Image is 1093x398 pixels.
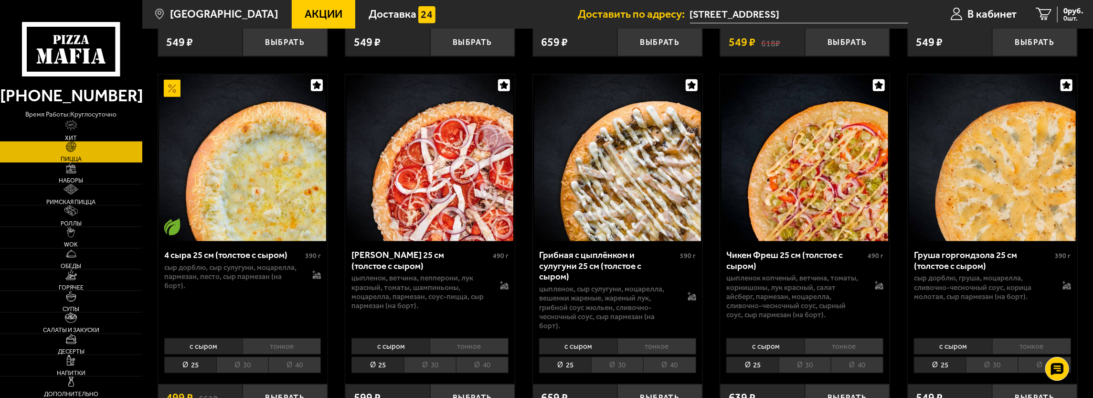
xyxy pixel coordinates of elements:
li: 40 [643,357,696,373]
a: Чикен Фреш 25 см (толстое с сыром) [720,75,890,241]
span: Десерты [58,349,85,355]
span: Напитки [57,370,85,376]
span: Россия, Санкт-Петербург, улица Крыленко, 1к1с2 [690,6,909,23]
img: Акционный [164,80,181,97]
img: Петровская 25 см (толстое с сыром) [347,75,513,241]
button: Выбрать [617,28,702,56]
li: 30 [966,357,1018,373]
span: Римская пицца [46,199,96,205]
a: АкционныйВегетарианское блюдо4 сыра 25 см (толстое с сыром) [158,75,328,241]
div: Чикен Фреш 25 см (толстое с сыром) [726,250,865,272]
li: с сыром [164,338,243,354]
li: 30 [779,357,831,373]
p: цыпленок копченый, ветчина, томаты, корнишоны, лук красный, салат айсберг, пармезан, моцарелла, с... [726,274,863,319]
li: 25 [539,357,591,373]
span: 390 г [1055,252,1071,260]
li: тонкое [617,338,696,354]
li: 40 [831,357,883,373]
li: тонкое [992,338,1071,354]
li: 25 [726,357,778,373]
span: Акции [305,9,342,20]
span: Хит [65,135,77,141]
img: 15daf4d41897b9f0e9f617042186c801.svg [418,6,435,23]
span: 0 руб. [1063,7,1083,15]
span: Обеды [61,263,81,269]
p: сыр дорблю, сыр сулугуни, моцарелла, пармезан, песто, сыр пармезан (на борт). [164,263,301,290]
button: Выбрать [992,28,1077,56]
span: Пицца [61,156,82,162]
li: 40 [1018,357,1071,373]
span: WOK [64,242,78,248]
span: Доставка [369,9,416,20]
span: В кабинет [967,9,1017,20]
span: 590 г [680,252,696,260]
li: с сыром [726,338,805,354]
div: [PERSON_NAME] 25 см (толстое с сыром) [351,250,490,272]
li: 40 [268,357,321,373]
li: с сыром [351,338,430,354]
a: Груша горгондзола 25 см (толстое с сыром) [908,75,1077,241]
li: 25 [914,357,966,373]
div: Грибная с цыплёнком и сулугуни 25 см (толстое с сыром) [539,250,678,283]
li: 25 [164,357,216,373]
li: тонкое [243,338,321,354]
li: 25 [351,357,403,373]
span: 490 г [493,252,509,260]
span: Роллы [61,221,82,227]
img: Грибная с цыплёнком и сулугуни 25 см (толстое с сыром) [534,75,701,241]
span: Салаты и закуски [43,327,99,333]
button: Выбрать [430,28,515,56]
li: с сыром [539,338,617,354]
span: 659 ₽ [541,37,568,48]
li: тонкое [430,338,509,354]
span: 490 г [868,252,883,260]
a: Грибная с цыплёнком и сулугуни 25 см (толстое с сыром) [533,75,702,241]
li: с сыром [914,338,992,354]
input: Ваш адрес доставки [690,6,909,23]
p: цыпленок, сыр сулугуни, моцарелла, вешенки жареные, жареный лук, грибной соус Жюльен, сливочно-че... [539,285,676,330]
a: Петровская 25 см (толстое с сыром) [345,75,515,241]
li: 30 [216,357,268,373]
div: 4 сыра 25 см (толстое с сыром) [164,250,303,261]
span: [GEOGRAPHIC_DATA] [170,9,278,20]
button: Выбрать [805,28,890,56]
span: Горячее [59,285,84,291]
span: 549 ₽ [729,37,755,48]
li: тонкое [805,338,883,354]
span: Доставить по адресу: [578,9,690,20]
span: 549 ₽ [354,37,381,48]
span: 549 ₽ [916,37,943,48]
span: 0 шт. [1063,15,1083,22]
span: Дополнительно [44,391,98,398]
img: 4 сыра 25 см (толстое с сыром) [159,75,326,241]
p: сыр дорблю, груша, моцарелла, сливочно-чесночный соус, корица молотая, сыр пармезан (на борт). [914,274,1051,301]
p: цыпленок, ветчина, пепперони, лук красный, томаты, шампиньоны, моцарелла, пармезан, соус-пицца, с... [351,274,488,310]
button: Выбрать [243,28,327,56]
li: 40 [456,357,509,373]
img: Вегетарианское блюдо [164,218,181,236]
img: Груша горгондзола 25 см (толстое с сыром) [909,75,1076,241]
span: 390 г [305,252,321,260]
span: 549 ₽ [166,37,193,48]
span: Супы [63,306,79,312]
div: Груша горгондзола 25 см (толстое с сыром) [914,250,1053,272]
s: 618 ₽ [761,37,780,48]
li: 30 [591,357,643,373]
li: 30 [404,357,456,373]
span: Наборы [59,178,83,184]
img: Чикен Фреш 25 см (толстое с сыром) [722,75,888,241]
